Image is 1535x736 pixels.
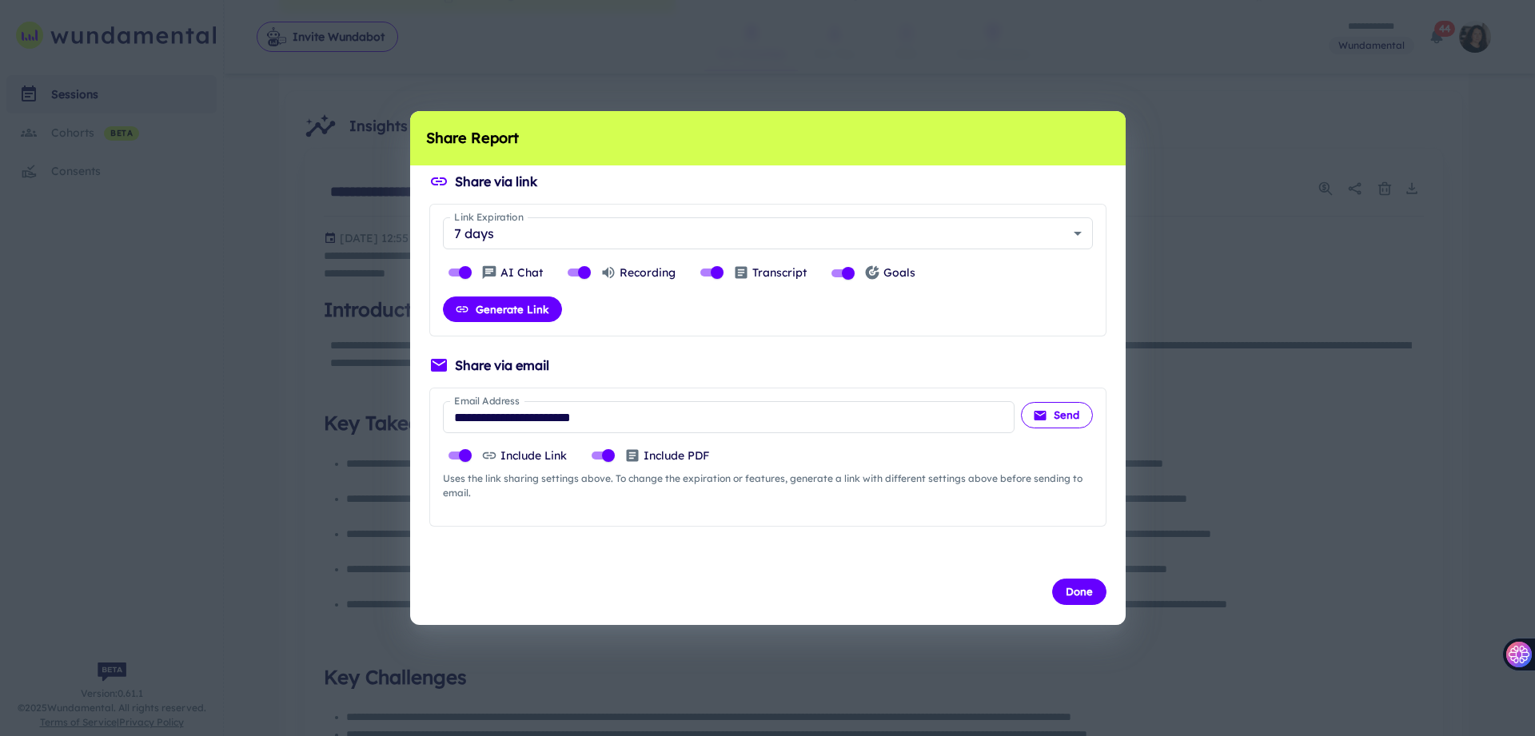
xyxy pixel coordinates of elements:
[455,172,537,191] h6: Share via link
[500,447,567,464] p: Include Link
[443,296,562,322] button: Generate Link
[883,264,915,281] p: Goals
[454,210,524,224] label: Link Expiration
[443,471,1093,500] span: Uses the link sharing settings above. To change the expiration or features, generate a link with ...
[500,264,543,281] p: AI Chat
[752,264,807,281] p: Transcript
[454,394,520,408] label: Email Address
[443,217,1093,249] div: 7 days
[644,447,709,464] p: Include PDF
[410,111,1126,165] h2: Share Report
[1021,402,1093,428] button: Send
[1052,579,1106,604] button: Done
[620,264,676,281] p: Recording
[455,356,549,375] h6: Share via email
